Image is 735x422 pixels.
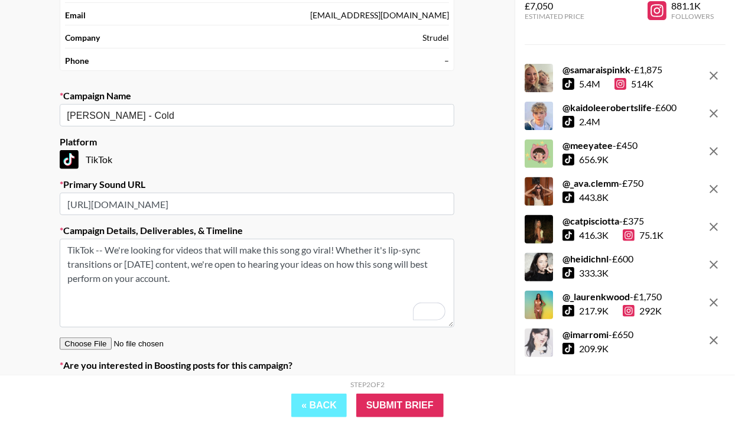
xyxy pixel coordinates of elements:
[562,64,662,76] div: - £ 1,875
[65,10,86,21] strong: Email
[702,291,726,314] button: remove
[356,394,444,417] input: Submit Brief
[444,56,449,66] div: –
[562,253,633,265] div: - £ 600
[562,215,619,226] strong: @ catpisciotta
[702,102,726,125] button: remove
[562,291,662,303] div: - £ 1,750
[60,225,454,236] label: Campaign Details, Deliverables, & Timeline
[562,64,630,75] strong: @ samaraispinkk
[291,394,347,417] button: « Back
[562,102,652,113] strong: @ kaidoleerobertslife
[60,193,454,215] input: https://www.tiktok.com/music/Old-Town-Road-6683330941219244813
[702,329,726,352] button: remove
[422,33,449,43] div: Strudel
[579,229,609,241] div: 416.3K
[702,253,726,277] button: remove
[60,239,454,327] textarea: To enrich screen reader interactions, please activate Accessibility in Grammarly extension settings
[65,33,100,43] strong: Company
[60,90,454,102] label: Campaign Name
[579,78,600,90] div: 5.4M
[623,229,664,241] div: 75.1K
[67,109,431,122] input: Old Town Road - Lil Nas X + Billy Ray Cyrus
[579,191,609,203] div: 443.8K
[562,329,609,340] strong: @ imarromi
[525,12,607,21] div: Estimated Price
[350,380,385,389] div: Step 2 of 2
[562,177,643,189] div: - £ 750
[562,102,677,113] div: - £ 600
[60,359,454,371] label: Are you interested in Boosting posts for this campaign?
[60,150,454,169] div: TikTok
[310,10,449,21] div: [EMAIL_ADDRESS][DOMAIN_NAME]
[614,78,653,90] div: 514K
[562,253,609,264] strong: @ heidichnl
[60,150,79,169] img: TikTok
[71,374,245,385] span: Yes, please reach out to me about Boosting
[676,363,721,408] iframe: Drift Widget Chat Controller
[562,291,630,302] strong: @ _laurenkwood
[562,329,633,340] div: - £ 650
[702,215,726,239] button: remove
[702,139,726,163] button: remove
[579,267,609,279] div: 333.3K
[60,178,454,190] label: Primary Sound URL
[65,56,89,66] strong: Phone
[579,343,609,355] div: 209.9K
[562,215,664,227] div: - £ 375
[579,116,600,128] div: 2.4M
[562,177,619,189] strong: @ _ava.clemm
[60,136,454,148] label: Platform
[579,154,609,165] div: 656.9K
[671,12,714,21] div: Followers
[623,305,662,317] div: 292K
[702,64,726,87] button: remove
[562,139,613,151] strong: @ meeyatee
[562,139,638,151] div: - £ 450
[579,305,609,317] div: 217.9K
[702,177,726,201] button: remove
